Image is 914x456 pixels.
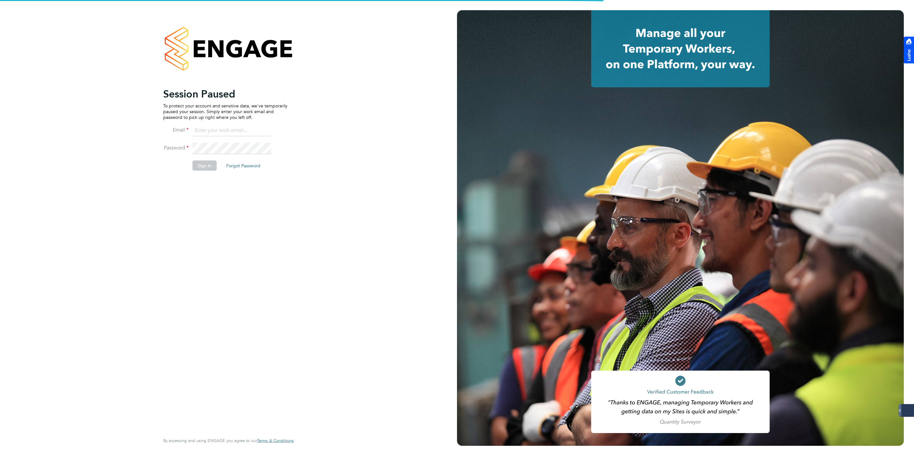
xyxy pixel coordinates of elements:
a: Terms & Conditions [257,438,294,443]
h2: Session Paused [163,87,287,100]
input: Enter your work email... [192,125,271,136]
p: To protect your account and sensitive data, we've temporarily paused your session. Simply enter y... [163,103,287,120]
label: Email [163,127,189,133]
span: By accessing and using ENGAGE you agree to our [163,438,294,443]
button: Forgot Password [221,160,265,170]
button: Sign In [192,160,217,170]
label: Password [163,144,189,151]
